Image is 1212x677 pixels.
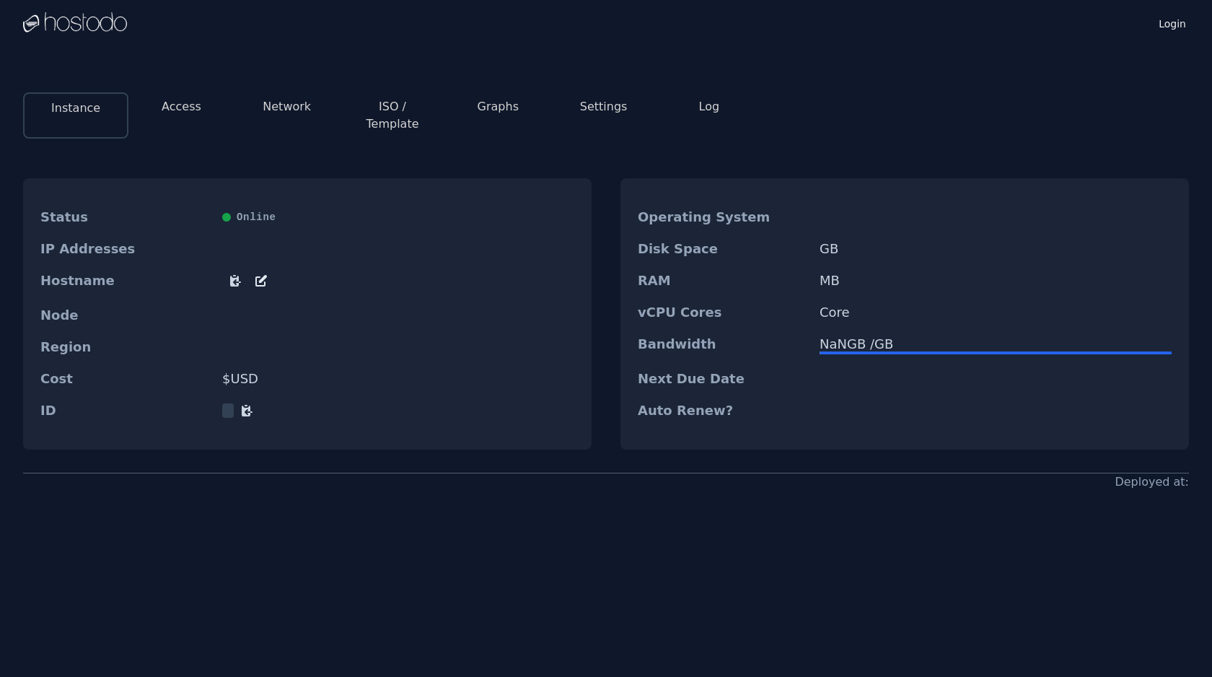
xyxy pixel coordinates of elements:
dt: Operating System [638,210,808,224]
dt: Status [40,210,211,224]
button: Instance [51,100,100,117]
dd: Core [820,305,1172,320]
dt: Hostname [40,274,211,291]
button: Access [162,98,201,115]
a: Login [1156,14,1189,31]
dd: GB [820,242,1172,256]
div: NaN GB / GB [820,337,1172,351]
dt: Disk Space [638,242,808,256]
dt: Bandwidth [638,337,808,354]
dt: IP Addresses [40,242,211,256]
dt: Region [40,340,211,354]
button: ISO / Template [351,98,434,133]
dd: $ USD [222,372,574,386]
dt: vCPU Cores [638,305,808,320]
button: Graphs [478,98,519,115]
button: Network [263,98,311,115]
dt: Cost [40,372,211,386]
div: Online [222,210,574,224]
dt: Next Due Date [638,372,808,386]
div: Deployed at: [1115,473,1189,491]
dt: Node [40,308,211,323]
dd: MB [820,274,1172,288]
button: Log [699,98,720,115]
dt: ID [40,403,211,418]
dt: Auto Renew? [638,403,808,418]
dt: RAM [638,274,808,288]
button: Settings [580,98,628,115]
img: Logo [23,12,127,34]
